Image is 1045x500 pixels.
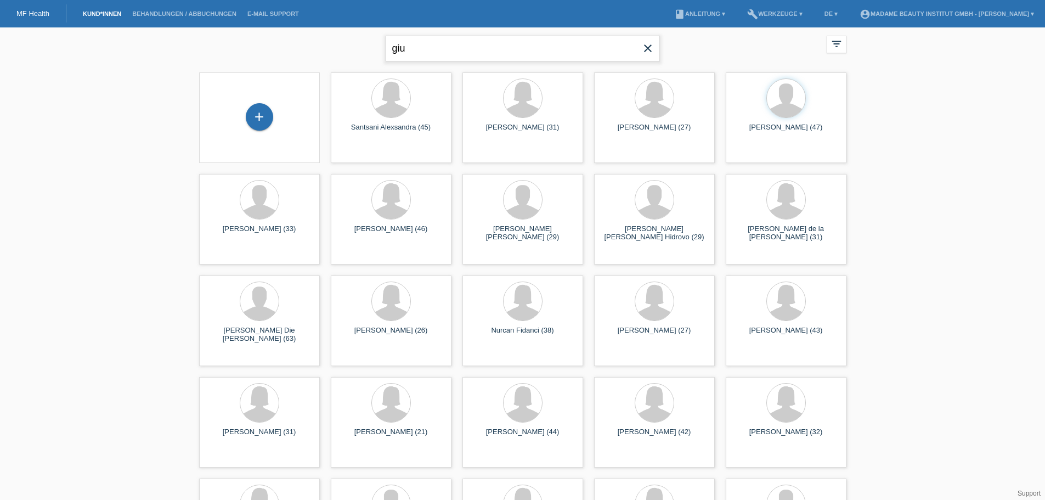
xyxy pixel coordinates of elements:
[742,10,808,17] a: buildWerkzeuge ▾
[735,326,838,344] div: [PERSON_NAME] (43)
[735,123,838,141] div: [PERSON_NAME] (47)
[669,10,731,17] a: bookAnleitung ▾
[1018,490,1041,497] a: Support
[16,9,49,18] a: MF Health
[603,224,706,242] div: [PERSON_NAME] [PERSON_NAME] Hidrovo (29)
[819,10,843,17] a: DE ▾
[641,42,654,55] i: close
[127,10,242,17] a: Behandlungen / Abbuchungen
[831,38,843,50] i: filter_list
[747,9,758,20] i: build
[246,108,273,126] div: Kund*in hinzufügen
[603,326,706,344] div: [PERSON_NAME] (27)
[386,36,660,61] input: Suche...
[242,10,304,17] a: E-Mail Support
[208,326,311,344] div: [PERSON_NAME] Die [PERSON_NAME] (63)
[340,123,443,141] div: Santsani Alexsandra (45)
[340,428,443,445] div: [PERSON_NAME] (21)
[674,9,685,20] i: book
[471,224,574,242] div: [PERSON_NAME] [PERSON_NAME] (29)
[735,428,838,445] div: [PERSON_NAME] (32)
[77,10,127,17] a: Kund*innen
[471,123,574,141] div: [PERSON_NAME] (31)
[471,428,574,445] div: [PERSON_NAME] (44)
[208,428,311,445] div: [PERSON_NAME] (31)
[603,428,706,445] div: [PERSON_NAME] (42)
[340,224,443,242] div: [PERSON_NAME] (46)
[860,9,871,20] i: account_circle
[854,10,1040,17] a: account_circleMadame Beauty Institut GmbH - [PERSON_NAME] ▾
[340,326,443,344] div: [PERSON_NAME] (26)
[471,326,574,344] div: Nurcan Fidanci (38)
[603,123,706,141] div: [PERSON_NAME] (27)
[735,224,838,242] div: [PERSON_NAME] de la [PERSON_NAME] (31)
[208,224,311,242] div: [PERSON_NAME] (33)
